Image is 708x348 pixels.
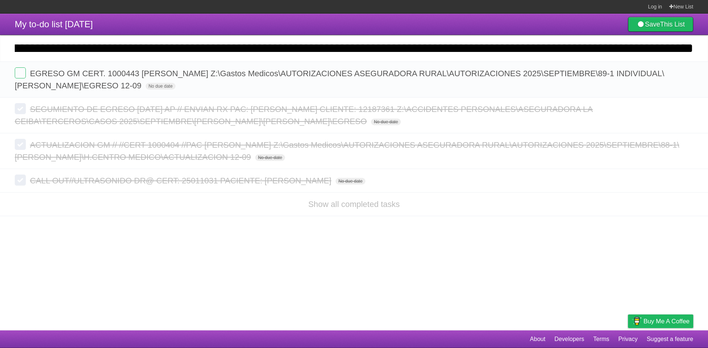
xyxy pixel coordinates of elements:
[146,83,176,89] span: No due date
[255,154,285,161] span: No due date
[632,315,642,327] img: Buy me a coffee
[593,332,610,346] a: Terms
[336,178,365,184] span: No due date
[628,314,693,328] a: Buy me a coffee
[660,21,685,28] b: This List
[308,200,400,209] a: Show all completed tasks
[15,175,26,186] label: Done
[618,332,638,346] a: Privacy
[15,139,26,150] label: Done
[371,119,401,125] span: No due date
[15,103,26,114] label: Done
[15,67,26,78] label: Done
[15,140,679,162] span: ACTUALIZACION GM // //CERT 1000404 //PAC [PERSON_NAME] Z:\Gastos Medicos\AUTORIZACIONES ASEGURADO...
[30,176,333,185] span: CALL OUT//ULTRASONIDO DR@ CERT: 25011031 PACIENTE: [PERSON_NAME]
[647,332,693,346] a: Suggest a feature
[530,332,545,346] a: About
[554,332,584,346] a: Developers
[15,105,593,126] span: SEGUMIENTO DE EGRESO [DATE] AP // ENVIAN RX PAC: [PERSON_NAME] CLIENTE: 12187361 Z:\ACCIDENTES PE...
[643,315,690,328] span: Buy me a coffee
[15,69,664,90] span: EGRESO GM CERT. 1000443 [PERSON_NAME] Z:\Gastos Medicos\AUTORIZACIONES ASEGURADORA RURAL\AUTORIZA...
[628,17,693,32] a: SaveThis List
[15,19,93,29] span: My to-do list [DATE]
